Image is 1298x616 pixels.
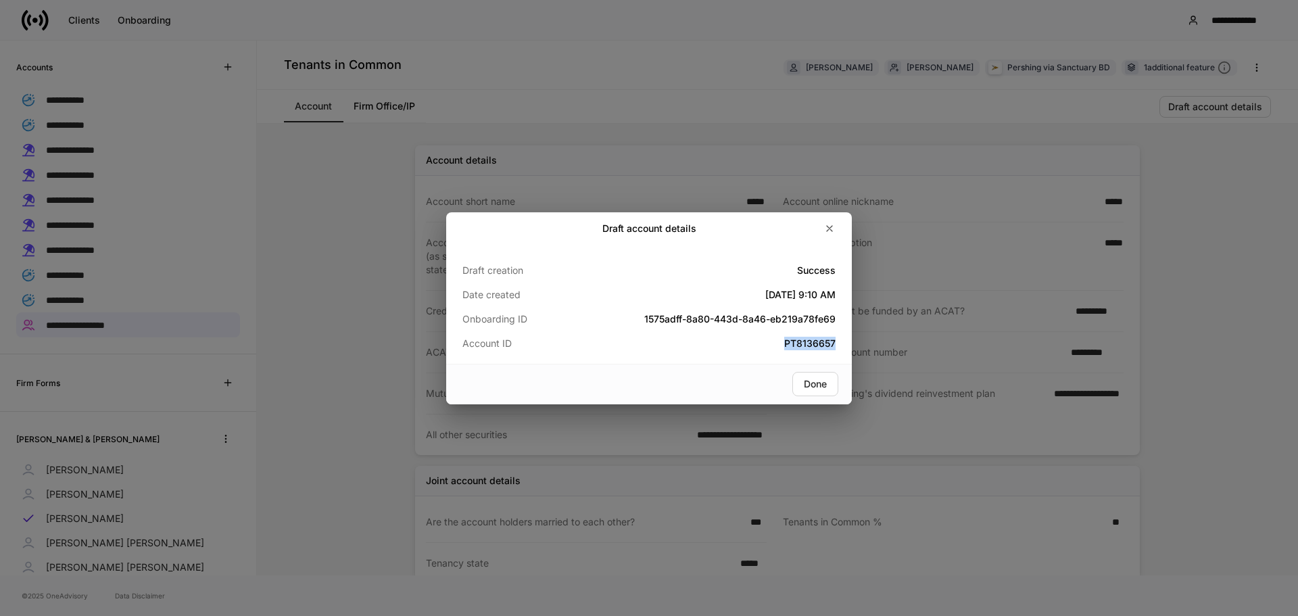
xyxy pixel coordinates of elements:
[602,222,696,235] h2: Draft account details
[587,288,836,302] h5: [DATE] 9:10 AM
[587,264,836,277] h5: Success
[587,312,836,326] h5: 1575adff-8a80-443d-8a46-eb219a78fe69
[804,379,827,389] div: Done
[587,337,836,350] h5: PT8136657
[462,288,587,302] p: Date created
[462,264,587,277] p: Draft creation
[462,337,587,350] p: Account ID
[792,372,838,396] button: Done
[462,312,587,326] p: Onboarding ID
